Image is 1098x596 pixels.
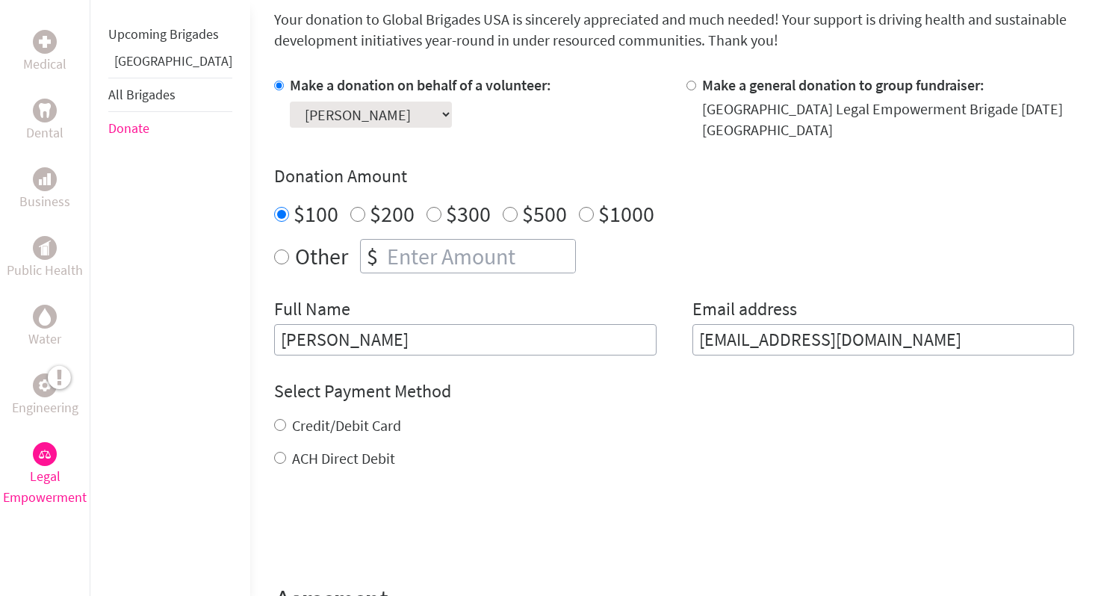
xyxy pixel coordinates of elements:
[19,191,70,212] p: Business
[702,99,1075,140] div: [GEOGRAPHIC_DATA] Legal Empowerment Brigade [DATE] [GEOGRAPHIC_DATA]
[39,103,51,117] img: Dental
[274,297,350,324] label: Full Name
[446,199,491,228] label: $300
[292,449,395,468] label: ACH Direct Debit
[39,379,51,391] img: Engineering
[274,164,1074,188] h4: Donation Amount
[274,324,657,356] input: Enter Full Name
[108,25,219,43] a: Upcoming Brigades
[7,236,83,281] a: Public HealthPublic Health
[19,167,70,212] a: BusinessBusiness
[12,397,78,418] p: Engineering
[39,450,51,459] img: Legal Empowerment
[33,236,57,260] div: Public Health
[692,324,1075,356] input: Your Email
[39,36,51,48] img: Medical
[39,308,51,325] img: Water
[39,240,51,255] img: Public Health
[702,75,984,94] label: Make a general donation to group fundraiser:
[28,305,61,350] a: WaterWater
[292,416,401,435] label: Credit/Debit Card
[692,297,797,324] label: Email address
[23,54,66,75] p: Medical
[274,379,1074,403] h4: Select Payment Method
[108,51,232,78] li: Greece
[7,260,83,281] p: Public Health
[598,199,654,228] label: $1000
[33,99,57,122] div: Dental
[370,199,415,228] label: $200
[108,119,149,137] a: Donate
[108,78,232,112] li: All Brigades
[361,240,384,273] div: $
[108,112,232,145] li: Donate
[3,442,87,508] a: Legal EmpowermentLegal Empowerment
[12,373,78,418] a: EngineeringEngineering
[274,499,501,557] iframe: reCAPTCHA
[33,442,57,466] div: Legal Empowerment
[384,240,575,273] input: Enter Amount
[274,9,1074,51] p: Your donation to Global Brigades USA is sincerely appreciated and much needed! Your support is dr...
[26,122,63,143] p: Dental
[522,199,567,228] label: $500
[294,199,338,228] label: $100
[33,167,57,191] div: Business
[295,239,348,273] label: Other
[26,99,63,143] a: DentalDental
[290,75,551,94] label: Make a donation on behalf of a volunteer:
[108,86,176,103] a: All Brigades
[33,373,57,397] div: Engineering
[23,30,66,75] a: MedicalMedical
[28,329,61,350] p: Water
[33,305,57,329] div: Water
[39,173,51,185] img: Business
[3,466,87,508] p: Legal Empowerment
[108,18,232,51] li: Upcoming Brigades
[33,30,57,54] div: Medical
[114,52,232,69] a: [GEOGRAPHIC_DATA]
